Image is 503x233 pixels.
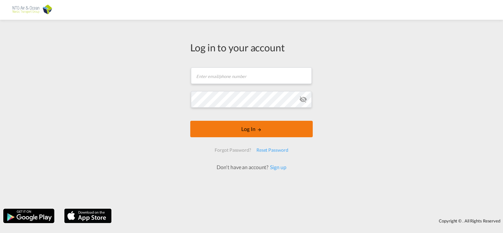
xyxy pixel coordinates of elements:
div: Copyright © . All Rights Reserved [115,215,503,226]
a: Sign up [268,164,286,170]
button: LOGIN [190,121,313,137]
img: e656f910b01211ecad38b5b032e214e6.png [10,3,54,17]
img: google.png [3,208,55,224]
md-icon: icon-eye-off [299,95,307,103]
div: Forgot Password? [212,144,253,156]
div: Reset Password [254,144,291,156]
div: Don't have an account? [209,164,293,171]
input: Enter email/phone number [191,67,312,84]
img: apple.png [64,208,112,224]
div: Log in to your account [190,40,313,54]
